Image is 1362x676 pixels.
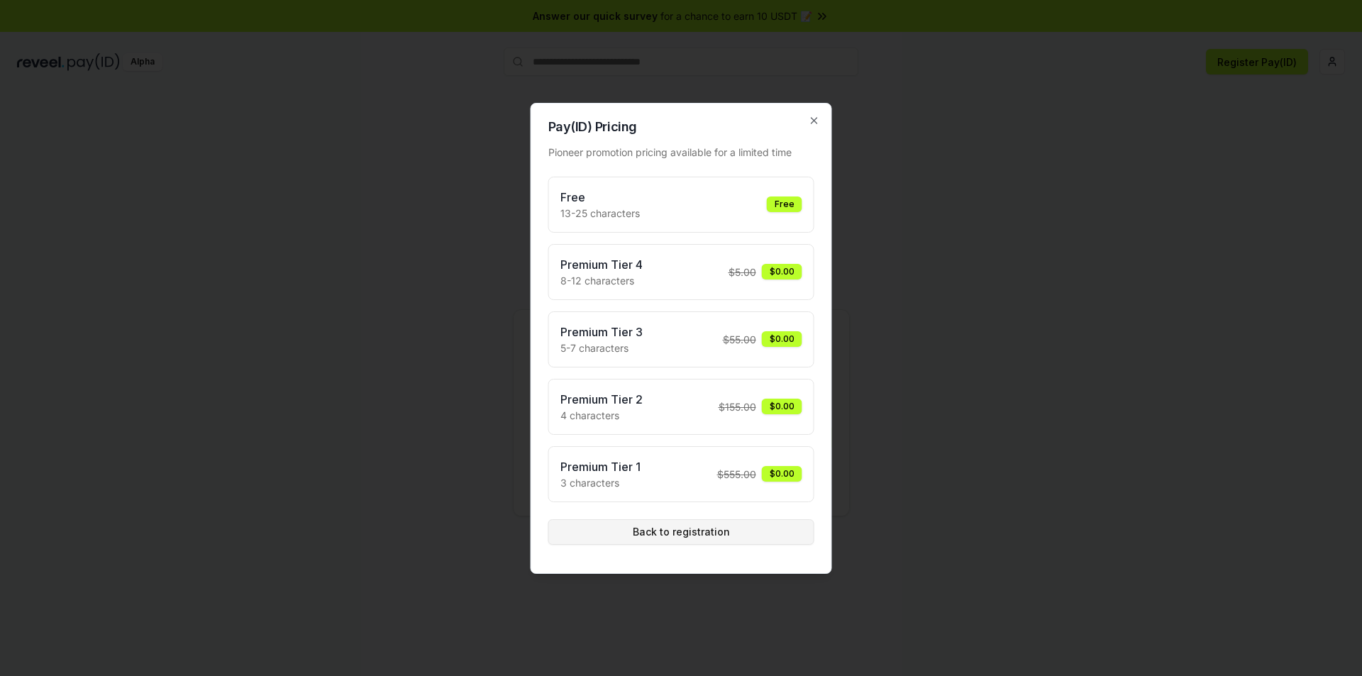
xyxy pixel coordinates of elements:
[560,256,643,273] h3: Premium Tier 4
[762,264,802,279] div: $0.00
[762,331,802,347] div: $0.00
[762,399,802,414] div: $0.00
[717,467,756,482] span: $ 555.00
[560,475,641,490] p: 3 characters
[560,273,643,288] p: 8-12 characters
[762,466,802,482] div: $0.00
[560,323,643,340] h3: Premium Tier 3
[560,340,643,355] p: 5-7 characters
[767,196,802,212] div: Free
[560,458,641,475] h3: Premium Tier 1
[548,145,814,160] div: Pioneer promotion pricing available for a limited time
[719,399,756,414] span: $ 155.00
[729,265,756,279] span: $ 5.00
[723,332,756,347] span: $ 55.00
[560,189,640,206] h3: Free
[548,121,814,133] h2: Pay(ID) Pricing
[560,408,643,423] p: 4 characters
[560,391,643,408] h3: Premium Tier 2
[548,519,814,545] button: Back to registration
[560,206,640,221] p: 13-25 characters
